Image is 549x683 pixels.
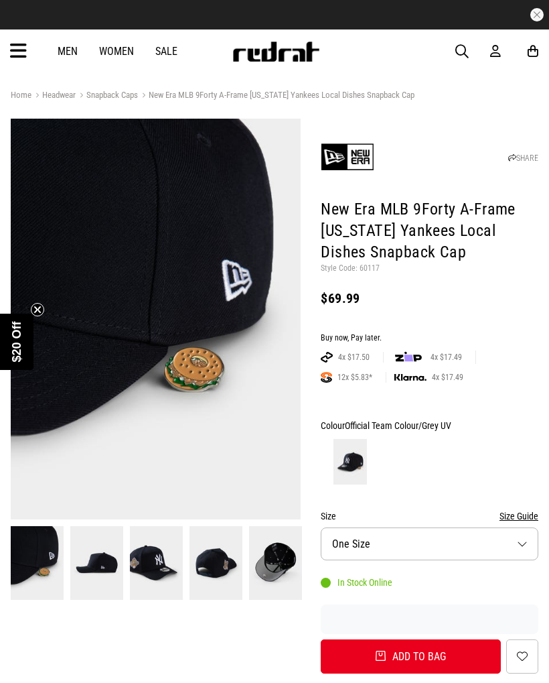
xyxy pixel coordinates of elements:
[508,153,538,163] a: SHARE
[321,263,538,274] p: Style Code: 60117
[232,42,320,62] img: Redrat logo
[321,613,538,626] iframe: Customer reviews powered by Trustpilot
[345,420,451,431] span: Official Team Colour/Grey UV
[321,577,392,588] div: In Stock Online
[321,639,501,674] button: Add to bag
[70,526,123,599] img: New Era Mlb 9forty A-frame New York Yankees Local Dishes Snapback Cap in Multi
[332,372,378,383] span: 12x $5.83*
[321,199,538,263] h1: New Era MLB 9Forty A-Frame [US_STATE] Yankees Local Dishes Snapback Cap
[321,508,538,524] div: Size
[321,290,538,306] div: $69.99
[394,374,426,381] img: KLARNA
[395,351,422,364] img: zip
[138,90,414,103] a: New Era MLB 9Forty A-Frame [US_STATE] Yankees Local Dishes Snapback Cap
[11,119,301,519] img: New Era Mlb 9forty A-frame New York Yankees Local Dishes Snapback Cap in Multi
[333,439,367,485] img: Official Team Colour/Grey UV
[31,303,44,316] button: Close teaser
[155,45,177,58] a: Sale
[426,372,469,383] span: 4x $17.49
[11,5,51,46] button: Open LiveChat chat widget
[174,8,375,21] iframe: Customer reviews powered by Trustpilot
[332,538,370,550] span: One Size
[249,526,302,599] img: New Era Mlb 9forty A-frame New York Yankees Local Dishes Snapback Cap in Multi
[99,45,134,58] a: Women
[11,90,31,100] a: Home
[130,526,183,599] img: New Era Mlb 9forty A-frame New York Yankees Local Dishes Snapback Cap in Multi
[76,90,138,103] a: Snapback Caps
[321,418,538,434] div: Colour
[189,526,242,599] img: New Era Mlb 9forty A-frame New York Yankees Local Dishes Snapback Cap in Multi
[333,352,375,363] span: 4x $17.50
[321,372,332,383] img: SPLITPAY
[7,561,15,562] button: Next
[321,130,374,184] img: New Era
[58,45,78,58] a: Men
[499,508,538,524] button: Size Guide
[10,321,23,362] span: $20 Off
[425,352,467,363] span: 4x $17.49
[321,352,333,363] img: AFTERPAY
[321,333,538,344] div: Buy now, Pay later.
[31,90,76,103] a: Headwear
[321,527,538,560] button: One Size
[11,526,64,599] img: New Era Mlb 9forty A-frame New York Yankees Local Dishes Snapback Cap in Multi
